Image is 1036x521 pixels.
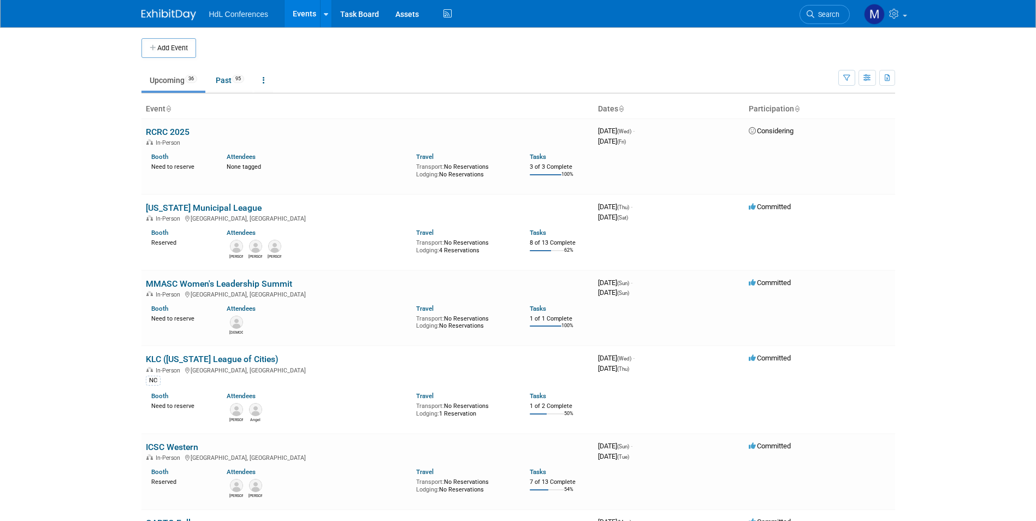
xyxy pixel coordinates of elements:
[800,5,850,24] a: Search
[268,240,281,253] img: Richard Fletcher
[156,215,183,222] span: In-Person
[530,153,546,161] a: Tasks
[248,416,262,423] div: Angel Vega
[151,161,211,171] div: Need to reserve
[416,171,439,178] span: Lodging:
[146,354,279,364] a: KLC ([US_STATE] League of Cities)
[617,290,629,296] span: (Sun)
[416,486,439,493] span: Lodging:
[229,253,243,259] div: Andy Nickerson
[248,492,262,499] div: Ken Duran
[530,163,589,171] div: 3 of 3 Complete
[416,410,439,417] span: Lodging:
[232,75,244,83] span: 95
[617,366,629,372] span: (Thu)
[146,367,153,372] img: In-Person Event
[151,468,168,476] a: Booth
[229,492,243,499] div: Barry Foster
[146,376,161,386] div: NC
[416,239,444,246] span: Transport:
[530,229,546,236] a: Tasks
[141,9,196,20] img: ExhibitDay
[146,215,153,221] img: In-Person Event
[141,38,196,58] button: Add Event
[416,476,513,493] div: No Reservations No Reservations
[151,476,211,486] div: Reserved
[268,253,281,259] div: Richard Fletcher
[598,137,626,145] span: [DATE]
[598,203,632,211] span: [DATE]
[151,229,168,236] a: Booth
[146,453,589,461] div: [GEOGRAPHIC_DATA], [GEOGRAPHIC_DATA]
[209,10,268,19] span: HdL Conferences
[416,229,434,236] a: Travel
[416,305,434,312] a: Travel
[598,288,629,297] span: [DATE]
[208,70,252,91] a: Past95
[598,354,635,362] span: [DATE]
[530,468,546,476] a: Tasks
[146,291,153,297] img: In-Person Event
[156,367,183,374] span: In-Person
[416,237,513,254] div: No Reservations 4 Reservations
[416,400,513,417] div: No Reservations 1 Reservation
[230,240,243,253] img: Andy Nickerson
[146,442,198,452] a: ICSC Western
[230,403,243,416] img: Ian Davis
[749,279,791,287] span: Committed
[530,392,546,400] a: Tasks
[416,315,444,322] span: Transport:
[594,100,744,119] th: Dates
[598,364,629,372] span: [DATE]
[185,75,197,83] span: 36
[141,70,205,91] a: Upcoming36
[249,403,262,416] img: Angel Vega
[146,127,190,137] a: RCRC 2025
[146,139,153,145] img: In-Person Event
[598,279,632,287] span: [DATE]
[151,313,211,323] div: Need to reserve
[617,280,629,286] span: (Sun)
[416,392,434,400] a: Travel
[151,392,168,400] a: Booth
[598,442,632,450] span: [DATE]
[156,139,183,146] span: In-Person
[814,10,839,19] span: Search
[598,452,629,460] span: [DATE]
[156,291,183,298] span: In-Person
[151,237,211,247] div: Reserved
[631,442,632,450] span: -
[631,279,632,287] span: -
[248,253,262,259] div: Jim Hunt
[749,354,791,362] span: Committed
[416,402,444,410] span: Transport:
[864,4,885,25] img: Melissa Heiselt
[598,213,628,221] span: [DATE]
[749,203,791,211] span: Committed
[633,354,635,362] span: -
[416,153,434,161] a: Travel
[744,100,895,119] th: Participation
[416,247,439,254] span: Lodging:
[146,454,153,460] img: In-Person Event
[564,411,573,425] td: 50%
[229,416,243,423] div: Ian Davis
[230,316,243,329] img: Cristine Gaiennie
[416,163,444,170] span: Transport:
[564,487,573,501] td: 54%
[617,443,629,449] span: (Sun)
[146,279,292,289] a: MMASC Women's Leadership Summit
[227,392,256,400] a: Attendees
[416,161,513,178] div: No Reservations No Reservations
[633,127,635,135] span: -
[617,128,631,134] span: (Wed)
[146,203,262,213] a: [US_STATE] Municipal League
[416,322,439,329] span: Lodging:
[416,313,513,330] div: No Reservations No Reservations
[530,478,589,486] div: 7 of 13 Complete
[564,247,573,262] td: 62%
[249,240,262,253] img: Jim Hunt
[749,442,791,450] span: Committed
[561,171,573,186] td: 100%
[749,127,794,135] span: Considering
